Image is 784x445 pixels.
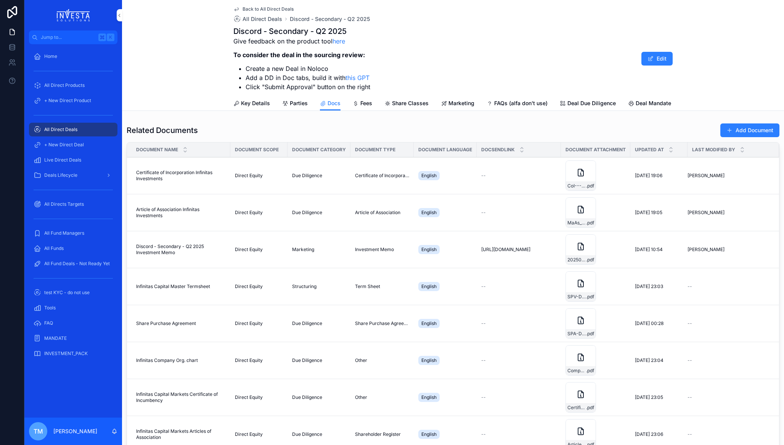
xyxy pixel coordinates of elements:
[355,283,380,290] span: Term Sheet
[292,173,322,179] span: Due Diligence
[635,431,683,437] a: [DATE] 23:06
[355,147,395,153] span: Document Type
[233,96,270,112] a: Key Details
[635,147,664,153] span: Updated at
[355,247,394,253] span: Investment Memo
[44,290,90,296] span: test KYC - do not use
[418,147,472,153] span: Document Language
[688,394,770,400] a: --
[481,173,556,179] a: --
[136,283,210,290] span: Infinitas Capital Master Termsheet
[418,280,472,293] a: English
[586,405,594,411] span: .pdf
[586,294,594,300] span: .pdf
[635,283,683,290] a: [DATE] 23:03
[233,26,370,37] h1: Discord - Secondary - Q2 2025
[481,320,486,327] span: --
[29,30,117,44] button: Jump to...K
[24,44,122,370] div: scrollable content
[136,357,226,363] a: Infinitas Company Org. chart
[243,15,282,23] span: All Direct Deals
[418,354,472,367] a: English
[235,431,263,437] span: Direct Equity
[566,197,626,228] a: MaAs_InfinitasInvestmentsLtd_September2022.pdf
[566,147,626,153] span: Document Attachment
[136,283,226,290] a: Infinitas Capital Master Termsheet
[235,173,283,179] a: Direct Equity
[136,147,178,153] span: Document Name
[688,357,770,363] a: --
[688,283,692,290] span: --
[567,99,616,107] span: Deal Due Diligence
[355,431,401,437] span: Shareholder Register
[566,345,626,376] a: Company-Structure-04.06.2024-Infinitas-[GEOGRAPHIC_DATA].pdf
[635,394,663,400] span: [DATE] 23:05
[481,283,556,290] a: --
[246,73,370,82] li: Add a DD in Doc tabs, build it with
[481,210,556,216] a: --
[290,15,370,23] a: Discord - Secondary - Q2 2025
[567,220,586,226] span: MaAs_InfinitasInvestmentsLtd_September2022
[41,34,95,40] span: Jump to...
[233,51,365,59] strong: To consider the deal in the sourcing review:
[235,394,283,400] a: Direct Equity
[235,394,263,400] span: Direct Equity
[29,123,117,136] a: All Direct Deals
[44,245,64,251] span: All Funds
[567,257,586,263] span: 20250428_Investment-Memo-Discord
[481,283,486,290] span: --
[292,394,346,400] a: Due Diligence
[328,99,341,107] span: Docs
[635,320,664,327] span: [DATE] 00:28
[635,210,662,216] span: [DATE] 19:05
[421,320,437,327] span: English
[292,173,346,179] a: Due Diligence
[44,261,110,267] span: All Fund Deals - Not Ready Yet
[567,405,586,411] span: Certificate-of-Incumbency---Infinitas-Capital-Master-LLC---signed
[44,53,57,59] span: Home
[566,160,626,191] a: CoI---Infinitas-Investments-Ltd.pdf
[355,210,409,216] a: Article of Association
[290,99,308,107] span: Parties
[44,335,67,341] span: MANDATE
[481,320,556,327] a: --
[481,247,530,253] span: [URL][DOMAIN_NAME]
[481,210,486,216] span: --
[292,431,346,437] a: Due Diligence
[136,170,226,182] a: Certificate of Incorporation Infinitas Investments
[243,6,294,12] span: Back to All Direct Deals
[688,283,770,290] a: --
[421,173,437,179] span: English
[29,301,117,315] a: Tools
[418,243,472,256] a: English
[136,243,226,256] a: Discord - Secondary - Q2 2025 Investment Memo
[29,50,117,63] a: Home
[136,391,226,403] a: Infinitas Capital Markets Certificate of Incumbency
[586,331,594,337] span: .pdf
[44,320,53,326] span: FAQ
[292,247,314,253] span: Marketing
[355,357,367,363] span: Other
[355,173,409,179] a: Certificate of Incorporation
[355,283,409,290] a: Term Sheet
[688,210,725,216] span: [PERSON_NAME]
[355,394,409,400] a: Other
[688,247,725,253] span: [PERSON_NAME]
[29,316,117,330] a: FAQ
[44,351,88,357] span: INVESTMENT_PACK
[233,15,282,23] a: All Direct Deals
[29,347,117,360] a: INVESTMENT_PACK
[292,357,346,363] a: Due Diligence
[688,173,770,179] a: [PERSON_NAME]
[235,283,263,290] span: Direct Equity
[360,99,372,107] span: Fees
[635,210,683,216] a: [DATE] 19:05
[136,206,226,219] a: Article of Association Infinitas Investments
[481,394,556,400] a: --
[235,357,283,363] a: Direct Equity
[29,94,117,107] a: + New Direct Product
[108,34,114,40] span: K
[136,320,226,327] a: Share Purchase Agreement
